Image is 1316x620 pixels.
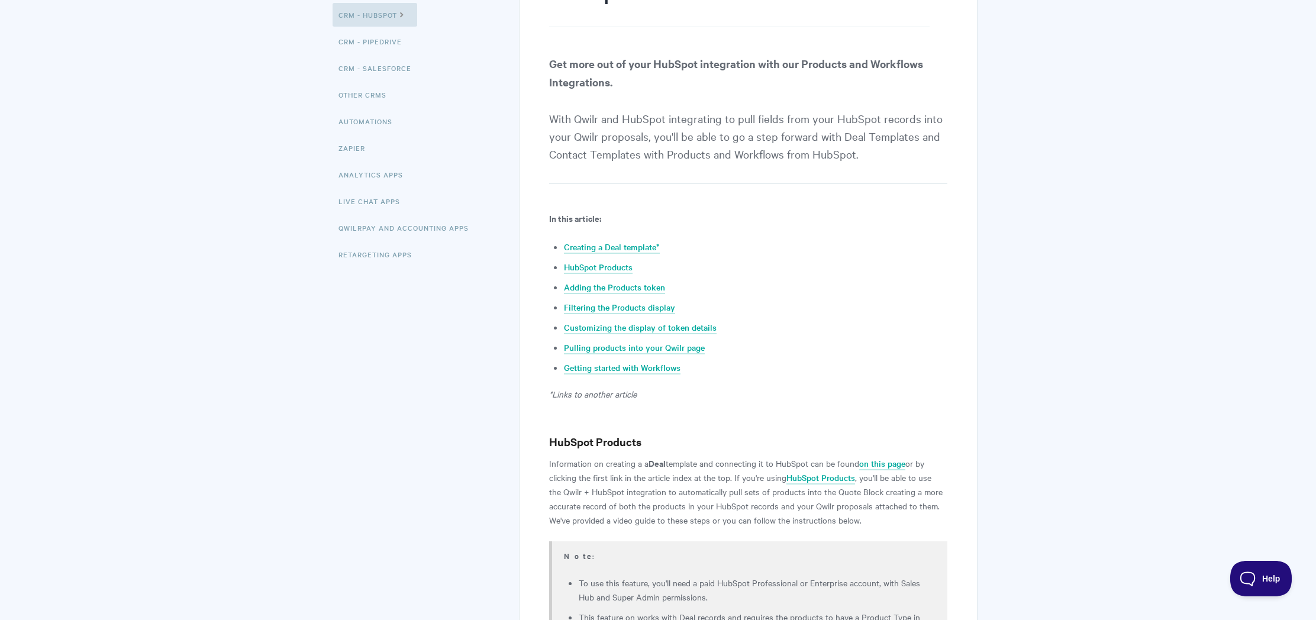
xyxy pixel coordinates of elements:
a: Zapier [338,136,374,160]
p: With Qwilr and HubSpot integrating to pull fields from your HubSpot records into your Qwilr propo... [549,54,947,184]
h3: HubSpot Products [549,434,947,450]
a: Retargeting Apps [338,243,421,266]
a: HubSpot Products [564,261,633,274]
a: Customizing the display of token details [564,321,717,334]
li: To use this feature, you'll need a paid HubSpot Professional or Enterprise account, with Sales Hu... [579,576,933,604]
iframe: Toggle Customer Support [1230,561,1292,596]
p: : [564,548,933,563]
p: Information on creating a a template and connecting it to HubSpot can be found or by clicking the... [549,456,947,527]
a: QwilrPay and Accounting Apps [338,216,478,240]
a: Automations [338,109,401,133]
a: Analytics Apps [338,163,412,186]
a: Other CRMs [338,83,395,106]
em: *Links to another article [549,388,637,400]
a: Creating a Deal template* [564,241,660,254]
b: Note [564,550,592,561]
strong: Get more out of your HubSpot integration with our Products and Workflows Integrations. [549,56,923,89]
a: HubSpot Products [786,472,855,485]
a: CRM - Pipedrive [338,30,411,53]
strong: Deal [649,457,666,469]
b: In this article: [549,212,601,224]
a: on this page [859,457,905,470]
a: CRM - Salesforce [338,56,420,80]
a: Filtering the Products display [564,301,675,314]
a: Live Chat Apps [338,189,409,213]
a: Adding the Products token [564,281,665,294]
a: Getting started with Workflows [564,361,680,374]
a: Pulling products into your Qwilr page [564,341,705,354]
a: CRM - HubSpot [333,3,417,27]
